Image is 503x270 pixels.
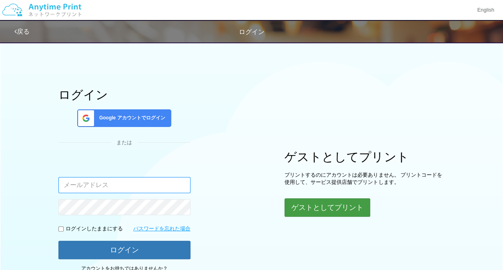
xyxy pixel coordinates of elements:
[285,150,445,163] h1: ゲストとしてプリント
[58,241,190,259] button: ログイン
[133,225,190,233] a: パスワードを忘れた場合
[58,177,190,193] input: メールアドレス
[285,198,370,217] button: ゲストとしてプリント
[14,28,30,35] a: 戻る
[96,115,165,121] span: Google アカウントでログイン
[239,28,265,35] span: ログイン
[58,139,190,147] div: または
[66,225,123,233] p: ログインしたままにする
[58,88,190,101] h1: ログイン
[285,171,445,186] p: プリントするのにアカウントは必要ありません。 プリントコードを使用して、サービス提供店舗でプリントします。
